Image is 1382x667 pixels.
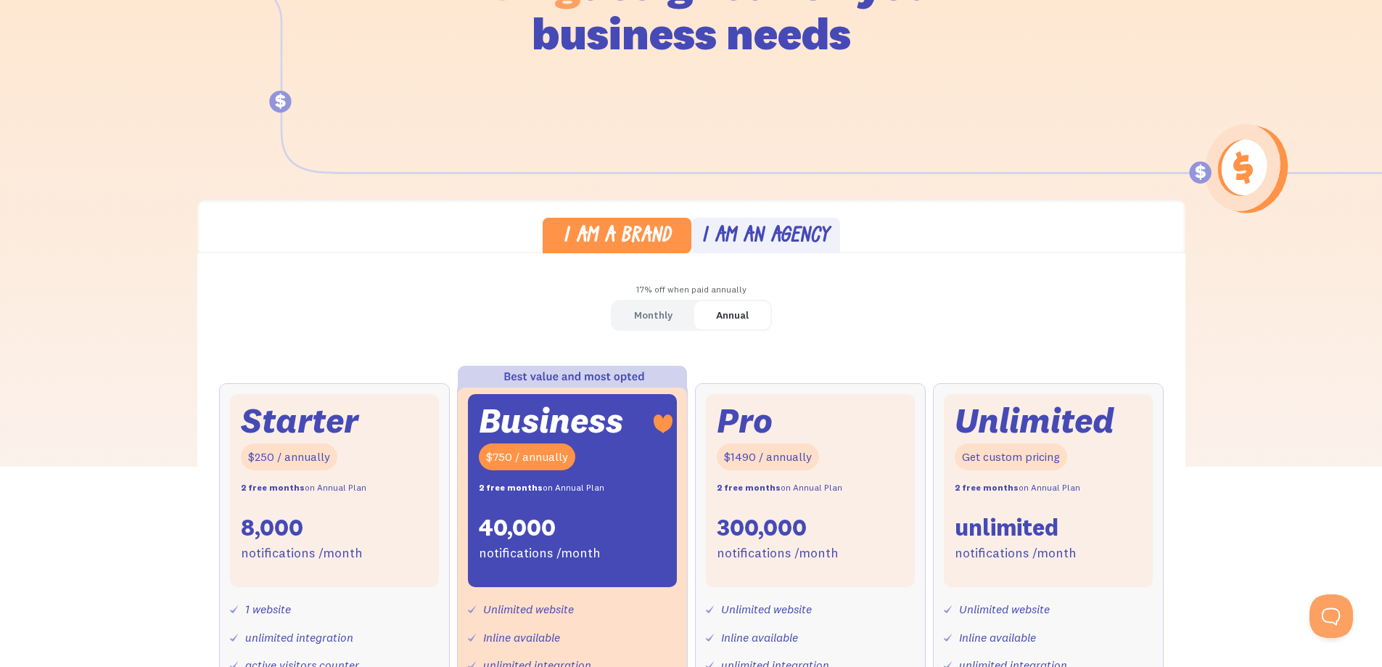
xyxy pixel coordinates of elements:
[955,443,1067,470] div: Get custom pricing
[717,405,773,436] div: Pro
[241,405,358,436] div: Starter
[717,482,781,493] strong: 2 free months
[717,512,807,543] div: 300,000
[483,599,574,620] div: Unlimited website
[955,478,1080,499] div: on Annual Plan
[245,627,353,648] div: unlimited integration
[955,405,1114,436] div: Unlimited
[959,599,1050,620] div: Unlimited website
[717,543,839,564] div: notifications /month
[634,305,673,326] div: Monthly
[241,543,363,564] div: notifications /month
[717,443,819,470] div: $1490 / annually
[716,305,749,326] div: Annual
[479,443,575,470] div: $750 / annually
[241,443,337,470] div: $250 / annually
[955,543,1077,564] div: notifications /month
[1309,594,1353,638] iframe: Toggle Customer Support
[479,405,623,436] div: Business
[479,482,543,493] strong: 2 free months
[955,512,1058,543] div: unlimited
[241,482,305,493] strong: 2 free months
[245,599,291,620] div: 1 website
[702,226,829,247] div: I am an agency
[479,478,604,499] div: on Annual Plan
[959,627,1036,648] div: Inline available
[479,512,556,543] div: 40,000
[955,482,1019,493] strong: 2 free months
[197,279,1185,300] div: 17% off when paid annually
[241,512,303,543] div: 8,000
[479,543,601,564] div: notifications /month
[721,599,812,620] div: Unlimited website
[241,478,366,499] div: on Annual Plan
[717,478,842,499] div: on Annual Plan
[483,627,560,648] div: Inline available
[721,627,798,648] div: Inline available
[563,226,671,247] div: I am a brand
